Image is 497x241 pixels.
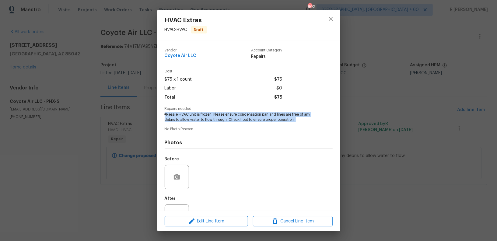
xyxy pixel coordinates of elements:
[166,218,246,225] span: Edit Line Item
[165,157,179,161] h5: Before
[192,27,206,33] span: Draft
[165,28,187,32] span: HVAC - HVAC
[276,84,282,93] span: $0
[165,112,316,122] span: #Resale HVAC unit is frozen. Please ensure condensation pan and lines are free of any debris to a...
[165,69,282,73] span: Cost
[165,54,197,58] span: Coyote Air LLC
[251,54,282,60] span: Repairs
[274,75,282,84] span: $75
[274,93,282,102] span: $75
[165,48,197,52] span: Vendor
[324,12,338,26] button: close
[165,84,176,93] span: Labor
[165,75,192,84] span: $75 x 1 count
[165,93,176,102] span: Total
[251,48,282,52] span: Account Category
[253,216,333,227] button: Cancel Line Item
[165,140,333,146] h4: Photos
[255,218,331,225] span: Cancel Line Item
[165,197,176,201] h5: After
[165,127,333,131] span: No Photo Reason
[165,17,207,24] span: HVAC Extras
[165,107,333,111] span: Repairs needed
[308,4,312,10] div: 802
[165,216,248,227] button: Edit Line Item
